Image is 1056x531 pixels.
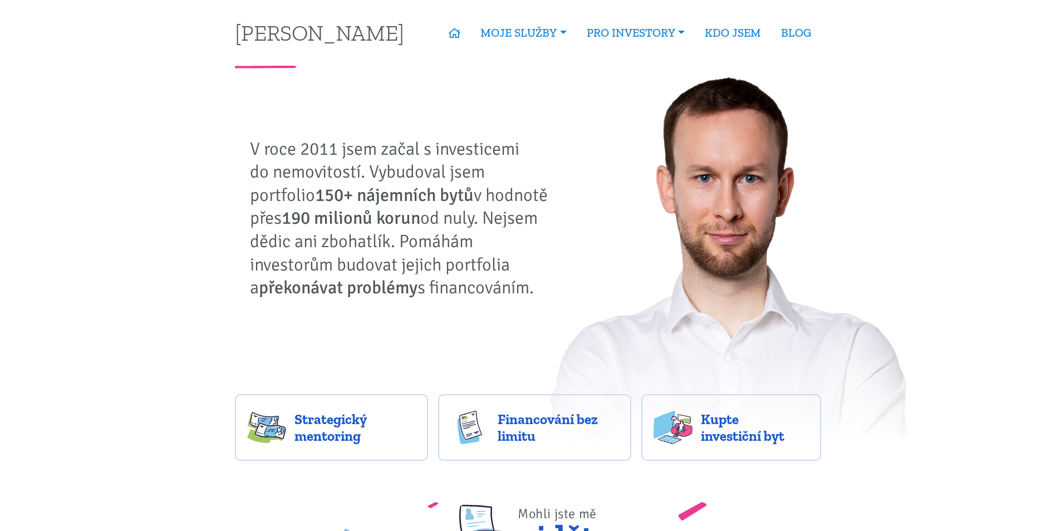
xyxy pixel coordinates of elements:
a: KDO JSEM [695,20,771,46]
span: Mohli jste mě [518,505,597,522]
a: Kupte investiční byt [641,394,821,461]
a: Strategický mentoring [235,394,428,461]
span: Financování bez limitu [498,411,619,444]
a: PRO INVESTORY [577,20,695,46]
img: flats [654,411,692,444]
a: BLOG [771,20,821,46]
strong: 190 milionů korun [282,207,420,229]
img: strategy [247,411,286,444]
strong: 150+ nájemních bytů [315,184,474,206]
a: MOJE SLUŽBY [470,20,576,46]
img: finance [450,411,489,444]
p: V roce 2011 jsem začal s investicemi do nemovitostí. Vybudoval jsem portfolio v hodnotě přes od n... [250,137,556,299]
span: Kupte investiční byt [701,411,809,444]
a: [PERSON_NAME] [235,22,404,43]
strong: překonávat problémy [259,277,418,298]
a: Financování bez limitu [438,394,631,461]
span: Strategický mentoring [294,411,416,444]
